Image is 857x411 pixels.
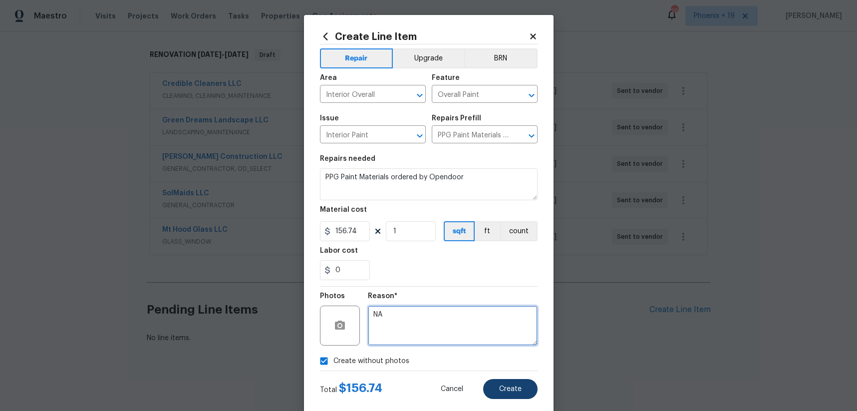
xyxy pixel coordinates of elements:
button: Open [413,129,427,143]
h5: Area [320,74,337,81]
button: Open [525,88,539,102]
h5: Repairs Prefill [432,115,481,122]
h5: Photos [320,293,345,300]
button: sqft [444,221,475,241]
h5: Reason* [368,293,397,300]
button: ft [475,221,500,241]
button: count [500,221,538,241]
span: Create without photos [333,356,409,367]
span: Create [499,386,522,393]
button: BRN [464,48,538,68]
h5: Labor cost [320,247,358,254]
textarea: NA [368,306,538,346]
h5: Repairs needed [320,155,375,162]
h2: Create Line Item [320,31,529,42]
div: Total [320,383,382,395]
h5: Material cost [320,206,367,213]
button: Open [413,88,427,102]
h5: Issue [320,115,339,122]
span: Cancel [441,386,463,393]
h5: Feature [432,74,460,81]
button: Create [483,379,538,399]
button: Upgrade [393,48,464,68]
button: Open [525,129,539,143]
button: Repair [320,48,393,68]
button: Cancel [425,379,479,399]
span: $ 156.74 [339,382,382,394]
textarea: PPG Paint Materials ordered by Opendoor [320,168,538,200]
